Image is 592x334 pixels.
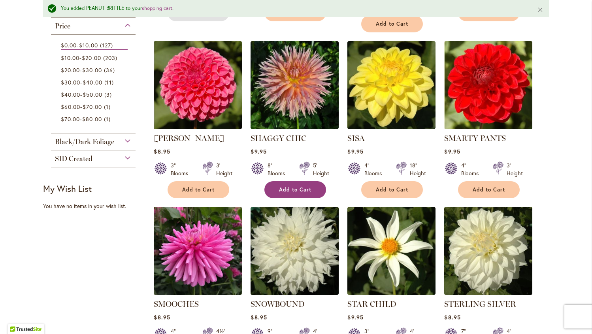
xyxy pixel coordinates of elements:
a: STERLING SILVER [444,299,516,309]
button: Add to Cart [361,181,423,198]
a: SHAGGY CHIC [251,133,306,143]
div: You have no items in your wish list. [43,202,149,210]
span: 36 [104,66,117,74]
span: $9.95 [251,148,266,155]
span: Add to Cart [376,21,408,27]
span: $70.00 [61,115,80,123]
img: SMARTY PANTS [444,41,532,129]
span: $20.00 [61,66,80,74]
img: Snowbound [251,207,339,295]
span: - [61,103,102,111]
a: $70.00-$80.00 1 [61,115,128,123]
span: - [61,41,98,49]
img: STAR CHILD [347,207,436,295]
div: 4" Blooms [364,161,386,177]
a: $30.00-$40.00 11 [61,78,128,86]
img: SHAGGY CHIC [251,41,339,129]
span: $9.95 [444,148,460,155]
a: STAR CHILD [347,299,396,309]
span: $20.00 [82,54,101,62]
a: SMOOCHES [154,299,199,309]
span: $8.95 [444,313,460,321]
div: 18" Height [410,161,426,177]
iframe: Launch Accessibility Center [6,306,28,328]
a: Sterling Silver [444,289,532,296]
span: $80.00 [82,115,102,123]
a: SMARTY PANTS [444,133,506,143]
span: - [61,54,101,62]
a: $0.00-$10.00 127 [61,41,128,50]
span: - [61,91,102,98]
button: Add to Cart [361,15,423,32]
strong: My Wish List [43,183,92,194]
a: SISA [347,123,436,131]
span: - [61,115,102,123]
span: $30.00 [82,66,102,74]
span: $40.00 [83,79,102,86]
a: shopping cart [142,5,172,11]
a: $20.00-$30.00 36 [61,66,128,74]
span: $8.95 [251,313,267,321]
button: Add to Cart [168,181,229,198]
span: 1 [104,103,113,111]
span: $8.95 [154,313,170,321]
button: Add to Cart [458,181,520,198]
span: Add to Cart [182,186,215,193]
a: SNOWBOUND [251,299,305,309]
span: $10.00 [79,41,98,49]
span: 203 [103,54,119,62]
div: 5' Height [313,161,329,177]
span: $50.00 [83,91,102,98]
div: You added PEANUT BRITTLE to your . [61,5,525,12]
span: $30.00 [61,79,80,86]
a: $60.00-$70.00 1 [61,103,128,111]
button: Add to Cart [264,181,326,198]
a: SMOOCHES [154,289,242,296]
img: Sterling Silver [444,207,532,295]
a: $40.00-$50.00 3 [61,90,128,99]
a: [PERSON_NAME] [154,133,224,143]
span: Add to Cart [279,186,311,193]
span: $8.95 [154,148,170,155]
a: SMARTY PANTS [444,123,532,131]
span: - [61,79,102,86]
a: REBECCA LYNN [154,123,242,131]
a: Snowbound [251,289,339,296]
img: SISA [347,41,436,129]
a: STAR CHILD [347,289,436,296]
span: SID Created [55,154,92,163]
span: Black/Dark Foliage [55,137,114,146]
span: - [61,66,102,74]
span: $40.00 [61,91,80,98]
a: SHAGGY CHIC [251,123,339,131]
span: 11 [104,78,116,86]
span: Add to Cart [376,186,408,193]
span: Add to Cart [473,186,505,193]
span: 1 [104,115,113,123]
span: $0.00 [61,41,77,49]
img: REBECCA LYNN [154,41,242,129]
a: $10.00-$20.00 203 [61,54,128,62]
img: SMOOCHES [154,207,242,295]
div: 4" Blooms [461,161,483,177]
div: 3' Height [507,161,523,177]
span: $9.95 [347,313,363,321]
div: 3' Height [216,161,232,177]
div: 8" Blooms [268,161,290,177]
span: $9.95 [347,148,363,155]
a: SISA [347,133,365,143]
span: $60.00 [61,103,80,111]
span: 3 [104,90,114,99]
span: $70.00 [83,103,102,111]
span: 127 [100,41,115,49]
span: $10.00 [61,54,79,62]
span: Price [55,22,70,30]
div: 3" Blooms [171,161,193,177]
